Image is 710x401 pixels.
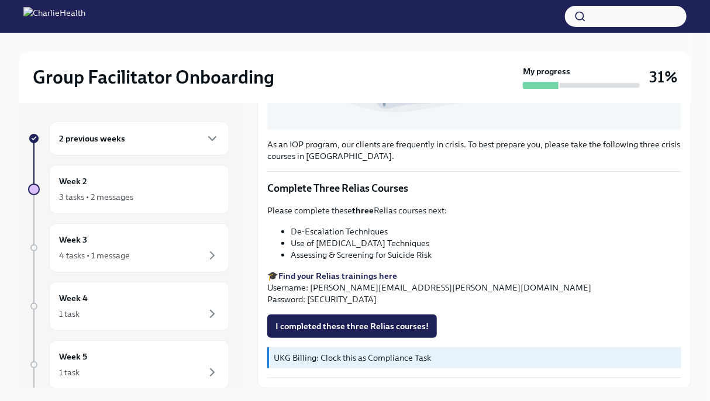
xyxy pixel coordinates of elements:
h2: Group Facilitator Onboarding [33,65,274,89]
h6: Week 2 [59,175,87,188]
p: Complete Three Relias Courses [267,181,681,195]
strong: My progress [523,65,570,77]
div: 3 tasks • 2 messages [59,191,133,203]
p: UKG Billing: Clock this as Compliance Task [274,352,677,364]
div: 1 task [59,367,80,378]
h6: 2 previous weeks [59,132,125,145]
strong: three [352,205,374,216]
h6: Week 4 [59,292,88,305]
div: 1 task [59,308,80,320]
a: Week 51 task [28,340,229,389]
a: Week 23 tasks • 2 messages [28,165,229,214]
h6: Week 5 [59,350,87,363]
a: Week 41 task [28,282,229,331]
h6: Week 3 [59,233,87,246]
li: Use of [MEDICAL_DATA] Techniques [291,237,681,249]
li: De-Escalation Techniques [291,226,681,237]
li: Assessing & Screening for Suicide Risk [291,249,681,261]
p: Please complete these Relias courses next: [267,205,681,216]
a: Week 34 tasks • 1 message [28,223,229,272]
img: CharlieHealth [23,7,85,26]
div: 4 tasks • 1 message [59,250,130,261]
div: 2 previous weeks [49,122,229,155]
button: I completed these three Relias courses! [267,314,437,338]
span: I completed these three Relias courses! [275,320,429,332]
p: 🎓 Username: [PERSON_NAME][EMAIL_ADDRESS][PERSON_NAME][DOMAIN_NAME] Password: [SECURITY_DATA] [267,270,681,305]
p: As an IOP program, our clients are frequently in crisis. To best prepare you, please take the fol... [267,139,681,162]
a: Find your Relias trainings here [278,271,397,281]
h3: 31% [649,67,677,88]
